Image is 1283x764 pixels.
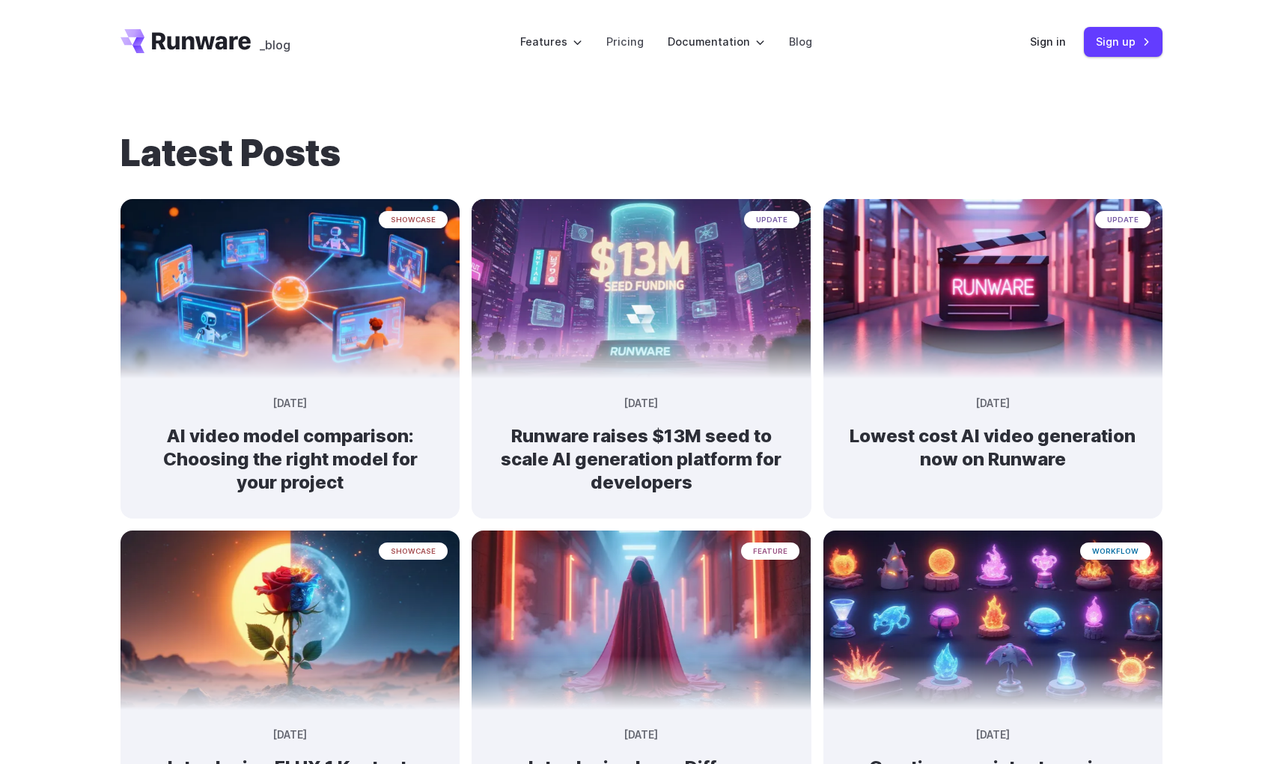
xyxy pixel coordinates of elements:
h2: Runware raises $13M seed to scale AI generation platform for developers [496,424,787,495]
time: [DATE] [624,396,658,412]
img: An array of glowing, stylized elemental orbs and flames in various containers and stands, depicte... [823,531,1162,710]
span: update [1095,211,1151,228]
span: workflow [1080,543,1151,560]
img: A cloaked figure made entirely of bending light and heat distortion, slightly warping the scene b... [472,531,811,710]
span: feature [741,543,799,560]
h2: AI video model comparison: Choosing the right model for your project [144,424,436,495]
a: Blog [789,33,812,50]
h2: Lowest cost AI video generation now on Runware [847,424,1139,471]
img: Neon-lit movie clapperboard with the word 'RUNWARE' in a futuristic server room [823,199,1162,379]
span: _blog [260,39,290,51]
time: [DATE] [624,727,658,744]
a: Futuristic city scene with neon lights showing Runware announcement of $13M seed funding in large... [472,367,811,519]
img: Futuristic city scene with neon lights showing Runware announcement of $13M seed funding in large... [472,199,811,379]
time: [DATE] [273,727,307,744]
time: [DATE] [976,727,1010,744]
label: Documentation [668,33,765,50]
a: _blog [260,29,290,53]
label: Features [520,33,582,50]
time: [DATE] [976,396,1010,412]
span: showcase [379,211,448,228]
img: Surreal rose in a desert landscape, split between day and night with the sun and moon aligned beh... [121,531,460,710]
a: Futuristic network of glowing screens showing robots and a person connected to a central digital ... [121,367,460,519]
a: Sign in [1030,33,1066,50]
img: Futuristic network of glowing screens showing robots and a person connected to a central digital ... [121,199,460,379]
a: Pricing [606,33,644,50]
span: update [744,211,799,228]
span: showcase [379,543,448,560]
h1: Latest Posts [121,132,1162,175]
time: [DATE] [273,396,307,412]
a: Sign up [1084,27,1162,56]
a: Neon-lit movie clapperboard with the word 'RUNWARE' in a futuristic server room update [DATE] Low... [823,367,1162,495]
a: Go to / [121,29,251,53]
